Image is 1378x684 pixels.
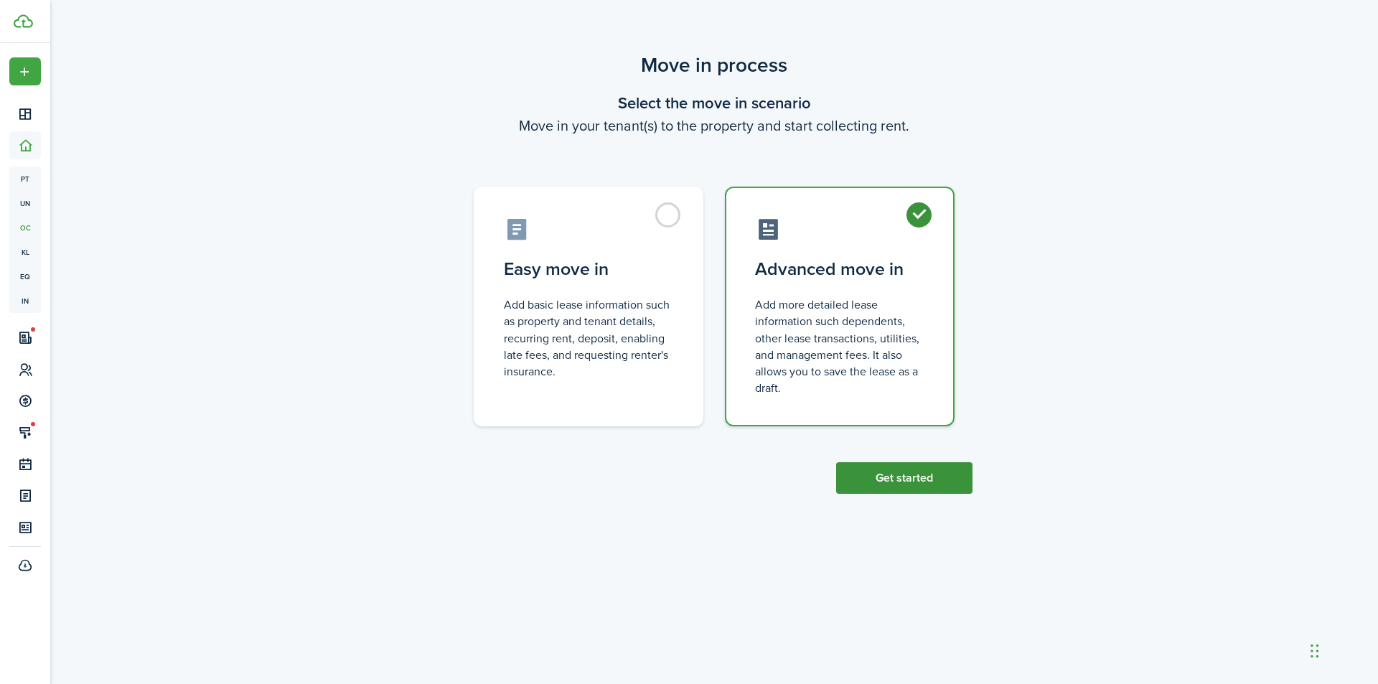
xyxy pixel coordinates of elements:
[9,289,41,313] a: in
[504,256,673,282] control-radio-card-title: Easy move in
[9,57,41,85] button: Open menu
[836,462,972,494] button: Get started
[9,215,41,240] a: oc
[504,296,673,380] control-radio-card-description: Add basic lease information such as property and tenant details, recurring rent, deposit, enablin...
[1306,615,1378,684] iframe: Chat Widget
[456,115,972,136] wizard-step-header-description: Move in your tenant(s) to the property and start collecting rent.
[755,296,924,396] control-radio-card-description: Add more detailed lease information such dependents, other lease transactions, utilities, and man...
[9,264,41,289] a: eq
[14,14,33,28] img: TenantCloud
[9,167,41,191] a: pt
[1311,629,1319,673] div: Drag
[456,91,972,115] wizard-step-header-title: Select the move in scenario
[9,240,41,264] a: kl
[456,50,972,80] scenario-title: Move in process
[9,191,41,215] a: un
[755,256,924,282] control-radio-card-title: Advanced move in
